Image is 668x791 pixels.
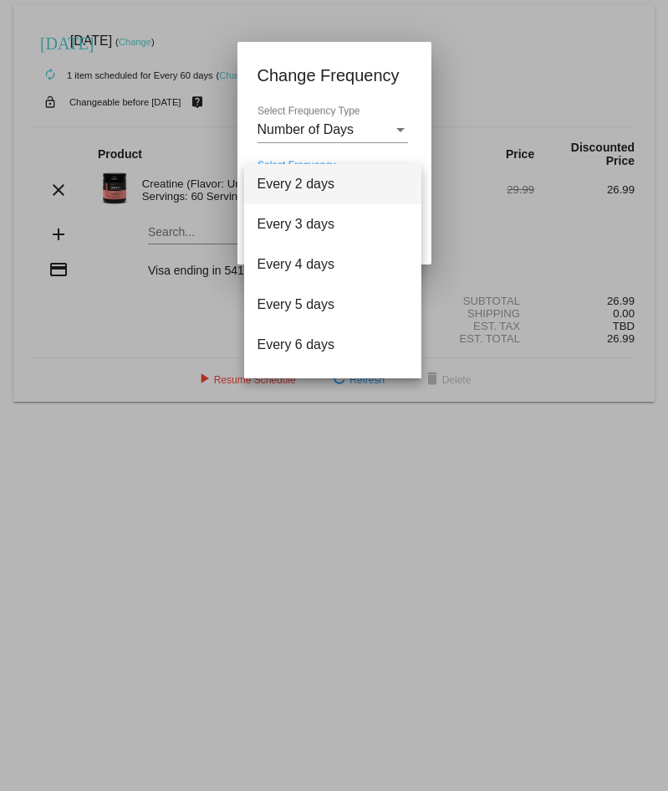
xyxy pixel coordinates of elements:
[258,244,408,285] span: Every 4 days
[258,325,408,365] span: Every 6 days
[258,285,408,325] span: Every 5 days
[258,204,408,244] span: Every 3 days
[258,164,408,204] span: Every 2 days
[258,365,408,405] span: Every 7 days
